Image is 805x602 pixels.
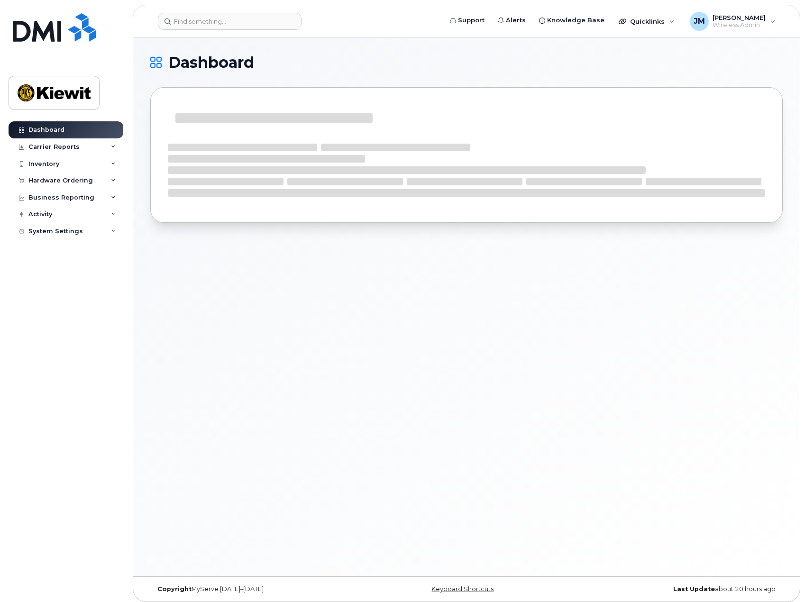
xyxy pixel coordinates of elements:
[150,585,361,593] div: MyServe [DATE]–[DATE]
[168,55,254,70] span: Dashboard
[673,585,715,593] strong: Last Update
[572,585,783,593] div: about 20 hours ago
[157,585,192,593] strong: Copyright
[431,585,494,593] a: Keyboard Shortcuts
